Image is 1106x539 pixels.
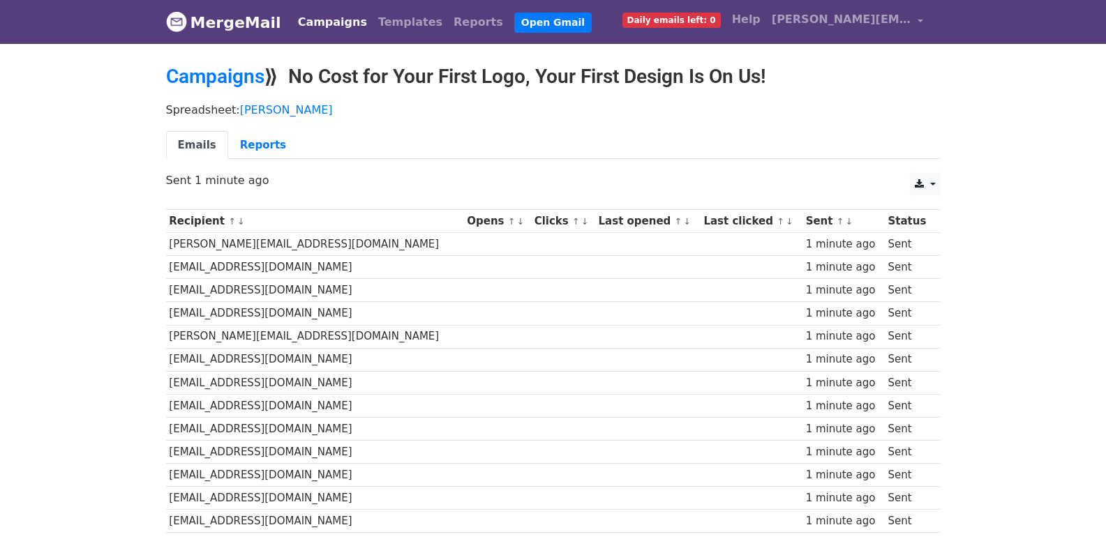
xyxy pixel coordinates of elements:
[622,13,721,28] span: Daily emails left: 0
[516,216,524,227] a: ↓
[373,8,448,36] a: Templates
[806,513,881,529] div: 1 minute ago
[885,371,933,394] td: Sent
[166,8,281,37] a: MergeMail
[166,371,464,394] td: [EMAIL_ADDRESS][DOMAIN_NAME]
[806,467,881,483] div: 1 minute ago
[806,259,881,275] div: 1 minute ago
[240,103,333,116] a: [PERSON_NAME]
[885,510,933,533] td: Sent
[885,417,933,440] td: Sent
[166,233,464,256] td: [PERSON_NAME][EMAIL_ADDRESS][DOMAIN_NAME]
[166,65,941,89] h2: ⟫ No Cost for Your First Logo, Your First Design Is On Us!
[508,216,516,227] a: ↑
[617,6,726,33] a: Daily emails left: 0
[777,216,784,227] a: ↑
[885,487,933,510] td: Sent
[885,279,933,302] td: Sent
[885,464,933,487] td: Sent
[772,11,911,28] span: [PERSON_NAME][EMAIL_ADDRESS][DOMAIN_NAME]
[166,325,464,348] td: [PERSON_NAME][EMAIL_ADDRESS][DOMAIN_NAME]
[885,325,933,348] td: Sent
[228,131,298,160] a: Reports
[885,348,933,371] td: Sent
[166,394,464,417] td: [EMAIL_ADDRESS][DOMAIN_NAME]
[806,398,881,414] div: 1 minute ago
[885,233,933,256] td: Sent
[701,210,802,233] th: Last clicked
[166,256,464,279] td: [EMAIL_ADDRESS][DOMAIN_NAME]
[166,11,187,32] img: MergeMail logo
[166,173,941,188] p: Sent 1 minute ago
[166,65,264,88] a: Campaigns
[448,8,509,36] a: Reports
[463,210,530,233] th: Opens
[885,210,933,233] th: Status
[514,13,592,33] a: Open Gmail
[237,216,245,227] a: ↓
[806,490,881,506] div: 1 minute ago
[786,216,793,227] a: ↓
[166,302,464,325] td: [EMAIL_ADDRESS][DOMAIN_NAME]
[806,328,881,344] div: 1 minute ago
[806,421,881,437] div: 1 minute ago
[166,487,464,510] td: [EMAIL_ADDRESS][DOMAIN_NAME]
[726,6,766,33] a: Help
[806,444,881,460] div: 1 minute ago
[166,210,464,233] th: Recipient
[166,417,464,440] td: [EMAIL_ADDRESS][DOMAIN_NAME]
[581,216,589,227] a: ↓
[166,348,464,371] td: [EMAIL_ADDRESS][DOMAIN_NAME]
[806,236,881,252] div: 1 minute ago
[166,464,464,487] td: [EMAIL_ADDRESS][DOMAIN_NAME]
[166,279,464,302] td: [EMAIL_ADDRESS][DOMAIN_NAME]
[806,351,881,367] div: 1 minute ago
[595,210,701,233] th: Last opened
[166,510,464,533] td: [EMAIL_ADDRESS][DOMAIN_NAME]
[292,8,373,36] a: Campaigns
[802,210,885,233] th: Sent
[806,282,881,298] div: 1 minute ago
[885,256,933,279] td: Sent
[885,302,933,325] td: Sent
[675,216,682,227] a: ↑
[166,131,228,160] a: Emails
[806,305,881,321] div: 1 minute ago
[837,216,844,227] a: ↑
[885,441,933,464] td: Sent
[806,375,881,391] div: 1 minute ago
[228,216,236,227] a: ↑
[166,103,941,117] p: Spreadsheet:
[531,210,595,233] th: Clicks
[683,216,691,227] a: ↓
[766,6,929,38] a: [PERSON_NAME][EMAIL_ADDRESS][DOMAIN_NAME]
[845,216,853,227] a: ↓
[885,394,933,417] td: Sent
[572,216,580,227] a: ↑
[166,441,464,464] td: [EMAIL_ADDRESS][DOMAIN_NAME]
